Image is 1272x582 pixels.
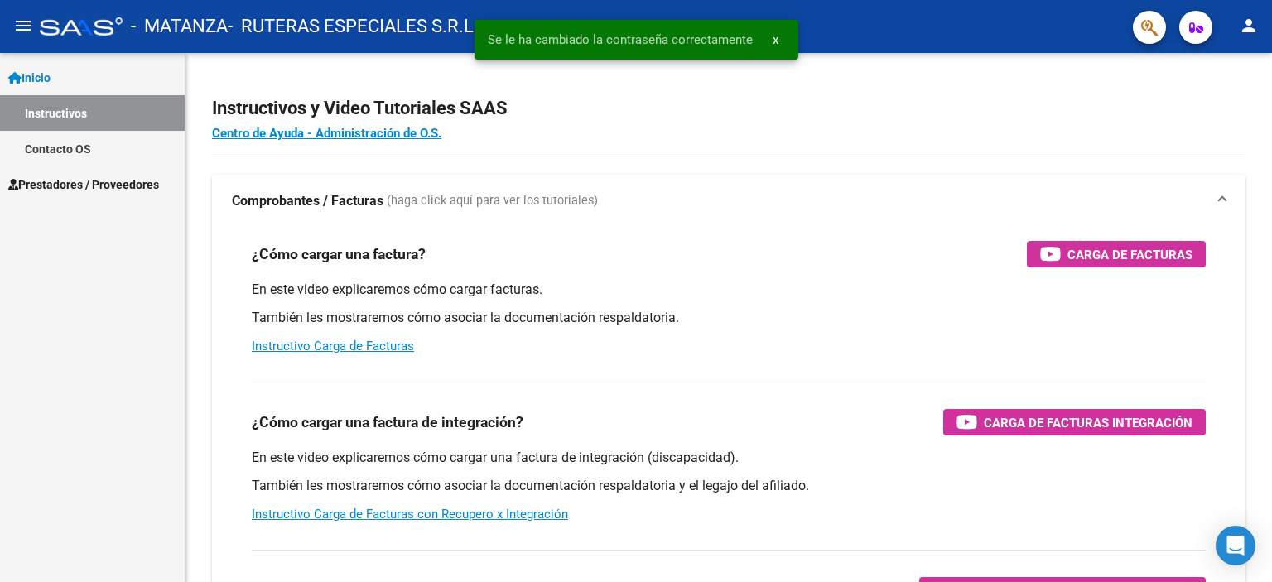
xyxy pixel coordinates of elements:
[232,192,383,210] strong: Comprobantes / Facturas
[13,16,33,36] mat-icon: menu
[252,507,568,522] a: Instructivo Carga de Facturas con Recupero x Integración
[212,126,441,141] a: Centro de Ayuda - Administración de O.S.
[131,8,228,45] span: - MATANZA
[1067,244,1192,265] span: Carga de Facturas
[212,175,1245,228] mat-expansion-panel-header: Comprobantes / Facturas (haga click aquí para ver los tutoriales)
[252,281,1206,299] p: En este video explicaremos cómo cargar facturas.
[943,409,1206,435] button: Carga de Facturas Integración
[1027,241,1206,267] button: Carga de Facturas
[252,411,523,434] h3: ¿Cómo cargar una factura de integración?
[228,8,474,45] span: - RUTERAS ESPECIALES S.R.L
[984,412,1192,433] span: Carga de Facturas Integración
[252,309,1206,327] p: También les mostraremos cómo asociar la documentación respaldatoria.
[212,93,1245,124] h2: Instructivos y Video Tutoriales SAAS
[1216,526,1255,565] div: Open Intercom Messenger
[252,339,414,354] a: Instructivo Carga de Facturas
[1239,16,1259,36] mat-icon: person
[488,31,753,48] span: Se le ha cambiado la contraseña correctamente
[8,176,159,194] span: Prestadores / Proveedores
[252,477,1206,495] p: También les mostraremos cómo asociar la documentación respaldatoria y el legajo del afiliado.
[759,25,792,55] button: x
[773,32,778,47] span: x
[387,192,598,210] span: (haga click aquí para ver los tutoriales)
[252,243,426,266] h3: ¿Cómo cargar una factura?
[8,69,51,87] span: Inicio
[252,449,1206,467] p: En este video explicaremos cómo cargar una factura de integración (discapacidad).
